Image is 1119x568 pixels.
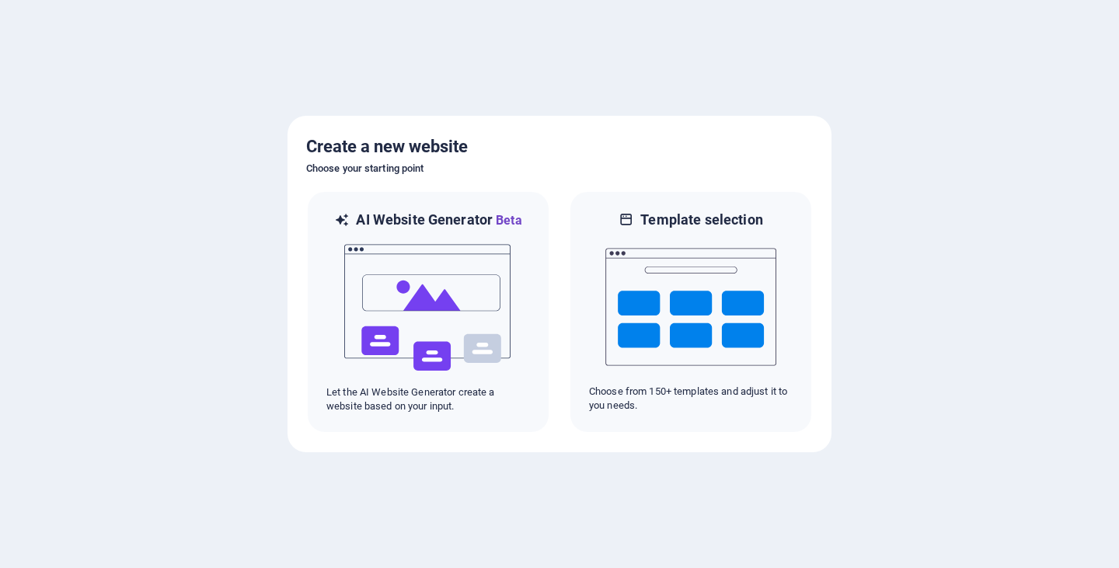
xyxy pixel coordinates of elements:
h6: Template selection [640,211,762,229]
span: Beta [493,213,522,228]
p: Let the AI Website Generator create a website based on your input. [326,385,530,413]
h6: Choose your starting point [306,159,813,178]
div: AI Website GeneratorBetaaiLet the AI Website Generator create a website based on your input. [306,190,550,434]
div: Template selectionChoose from 150+ templates and adjust it to you needs. [569,190,813,434]
h5: Create a new website [306,134,813,159]
h6: AI Website Generator [356,211,521,230]
img: ai [343,230,514,385]
p: Choose from 150+ templates and adjust it to you needs. [589,385,793,413]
